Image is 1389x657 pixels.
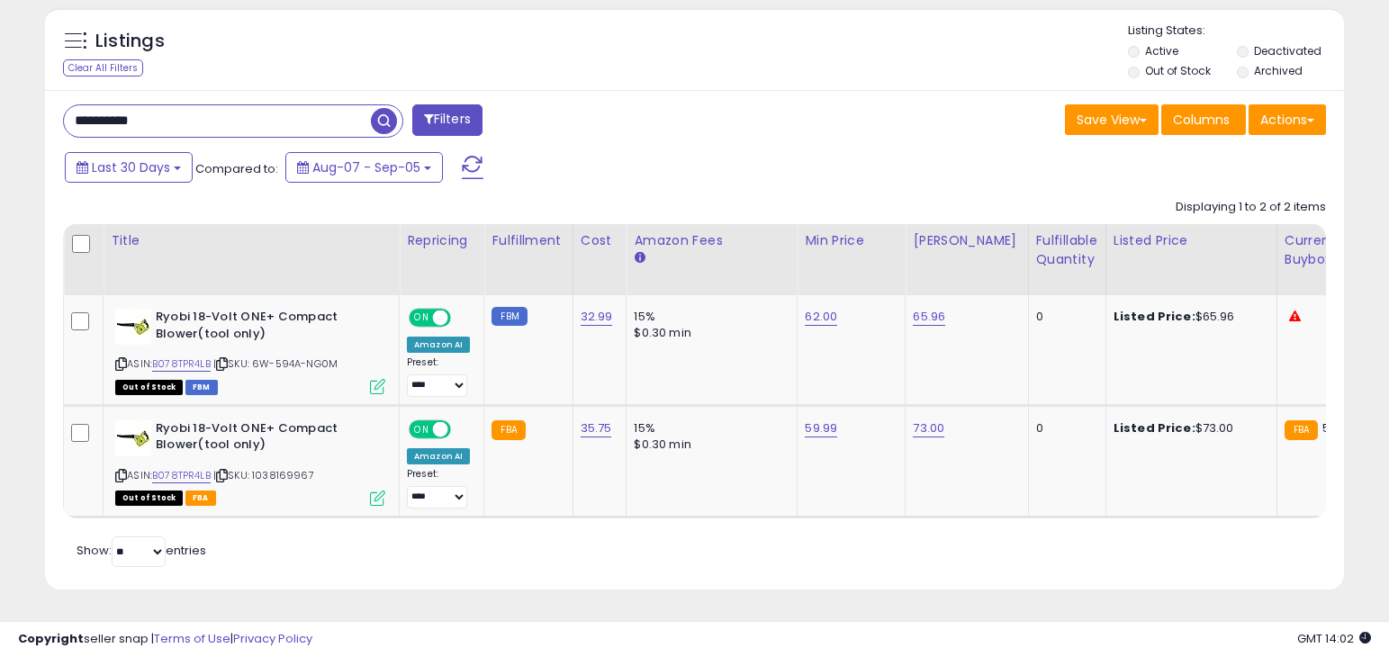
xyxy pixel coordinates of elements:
a: B078TPR4LB [152,468,211,483]
h5: Listings [95,29,165,54]
span: FBM [185,380,218,395]
button: Filters [412,104,483,136]
a: 62.00 [805,308,837,326]
span: 2025-10-13 14:02 GMT [1297,630,1371,647]
div: Title [111,231,392,250]
img: 31VRRKSDf4L._SL40_.jpg [115,309,151,345]
button: Last 30 Days [65,152,193,183]
div: $73.00 [1114,420,1263,436]
div: [PERSON_NAME] [913,231,1020,250]
div: 0 [1036,309,1092,325]
span: All listings that are currently out of stock and unavailable for purchase on Amazon [115,380,183,395]
div: Min Price [805,231,897,250]
a: Terms of Use [154,630,230,647]
span: Aug-07 - Sep-05 [312,158,420,176]
div: $0.30 min [634,436,783,453]
div: Amazon Fees [634,231,789,250]
div: Fulfillment [492,231,564,250]
a: 32.99 [581,308,613,326]
button: Columns [1161,104,1246,135]
span: Compared to: [195,160,278,177]
div: ASIN: [115,420,385,504]
div: Listed Price [1114,231,1269,250]
div: 15% [634,420,783,436]
a: B078TPR4LB [152,356,211,372]
div: Displaying 1 to 2 of 2 items [1176,199,1326,216]
b: Listed Price: [1114,419,1195,436]
div: Current Buybox Price [1285,231,1377,269]
img: 31VRRKSDf4L._SL40_.jpg [115,420,151,456]
span: | SKU: 6W-594A-NG0M [213,356,338,371]
span: ON [410,310,433,326]
div: Amazon AI [407,448,470,464]
span: | SKU: 1038169967 [213,468,314,482]
div: Preset: [407,468,470,508]
label: Out of Stock [1145,63,1211,78]
a: 73.00 [913,419,944,437]
div: seller snap | | [18,631,312,648]
small: FBA [1285,420,1318,440]
div: Amazon AI [407,337,470,353]
div: ASIN: [115,309,385,392]
label: Deactivated [1254,43,1321,58]
span: Last 30 Days [92,158,170,176]
small: Amazon Fees. [634,250,645,266]
div: Preset: [407,356,470,397]
div: Fulfillable Quantity [1036,231,1098,269]
b: Ryobi 18-Volt ONE+ Compact Blower(tool only) [156,420,374,458]
small: FBA [492,420,525,440]
span: ON [410,421,433,436]
a: 65.96 [913,308,945,326]
span: FBA [185,490,216,506]
a: 35.75 [581,419,612,437]
a: Privacy Policy [233,630,312,647]
p: Listing States: [1128,22,1344,40]
b: Ryobi 18-Volt ONE+ Compact Blower(tool only) [156,309,374,346]
div: 15% [634,309,783,325]
button: Save View [1065,104,1159,135]
span: All listings that are currently out of stock and unavailable for purchase on Amazon [115,490,183,506]
label: Archived [1254,63,1303,78]
span: OFF [448,310,477,326]
label: Active [1145,43,1178,58]
div: Repricing [407,231,476,250]
button: Aug-07 - Sep-05 [285,152,443,183]
div: 0 [1036,420,1092,436]
div: $0.30 min [634,325,783,341]
button: Actions [1249,104,1326,135]
span: Columns [1173,111,1230,129]
small: FBM [492,307,527,326]
span: Show: entries [77,542,206,559]
div: Cost [581,231,619,250]
span: 56 [1322,419,1337,436]
div: Clear All Filters [63,59,143,76]
a: 59.99 [805,419,837,437]
b: Listed Price: [1114,308,1195,325]
div: $65.96 [1114,309,1263,325]
span: OFF [448,421,477,436]
strong: Copyright [18,630,84,647]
